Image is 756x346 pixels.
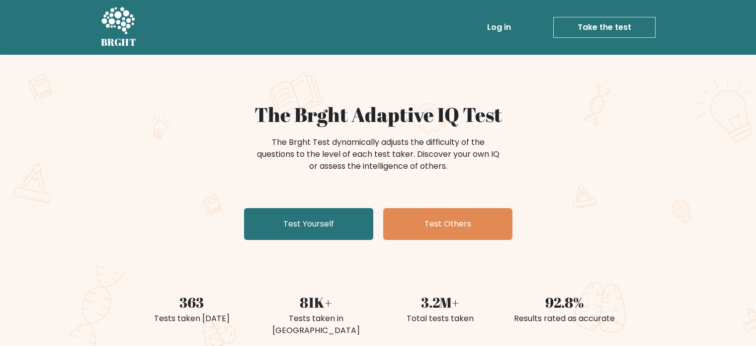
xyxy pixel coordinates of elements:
div: 3.2M+ [384,292,497,313]
div: 363 [136,292,248,313]
div: Total tests taken [384,313,497,325]
div: The Brght Test dynamically adjusts the difficulty of the questions to the level of each test take... [254,136,503,172]
h1: The Brght Adaptive IQ Test [136,103,621,126]
a: Test Yourself [244,208,373,240]
a: Log in [483,17,515,37]
div: 92.8% [508,292,621,313]
div: Tests taken in [GEOGRAPHIC_DATA] [260,313,372,337]
div: Tests taken [DATE] [136,313,248,325]
h5: BRGHT [101,36,137,48]
div: 81K+ [260,292,372,313]
a: BRGHT [101,4,137,51]
a: Test Others [383,208,512,240]
a: Take the test [553,17,656,38]
div: Results rated as accurate [508,313,621,325]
